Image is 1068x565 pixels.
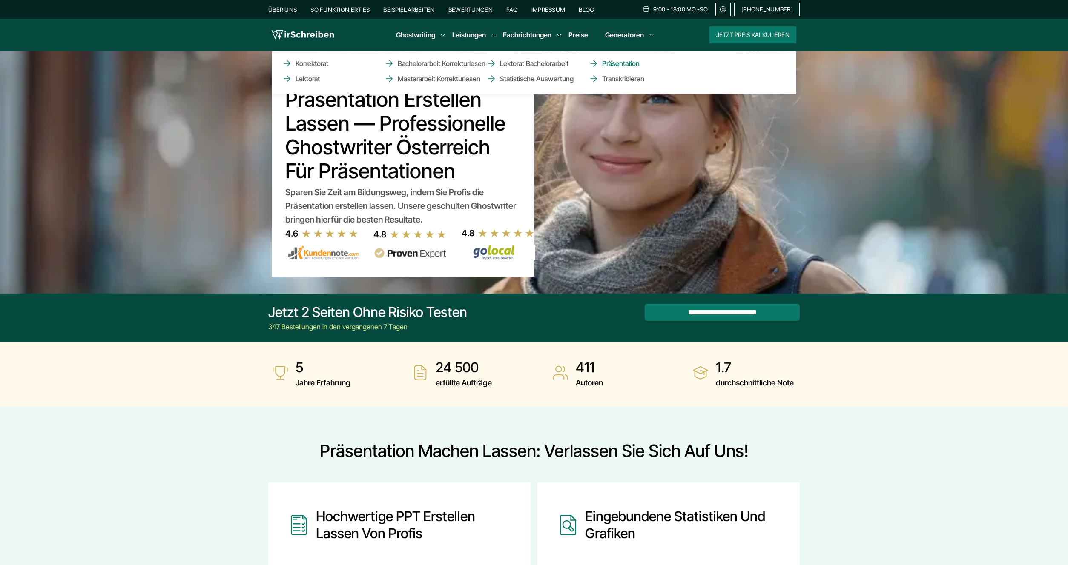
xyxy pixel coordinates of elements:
span: [PHONE_NUMBER] [741,6,792,13]
a: Masterarbeit Korrekturlesen [384,74,469,84]
a: Lektorat Bachelorarbeit [486,58,571,68]
span: Jahre Erfahrung [296,376,350,390]
div: 4.8 [462,226,474,240]
span: durchschnittliche Note [716,376,794,390]
a: So funktioniert es [310,6,370,13]
img: Schedule [642,6,650,12]
img: stars [478,228,535,238]
img: erfüllte Aufträge [412,364,429,381]
a: Lektorat [282,74,367,84]
a: Impressum [531,6,566,13]
img: Email [719,6,727,13]
img: kundennote [285,245,359,260]
button: Jetzt Preis kalkulieren [709,26,796,43]
div: 4.6 [285,227,298,240]
a: Transkribieren [589,74,674,84]
a: Beispielarbeiten [383,6,434,13]
div: Eingebundene Statistiken und Grafiken [585,499,779,551]
a: Leistungen [452,30,486,40]
a: Blog [579,6,594,13]
a: Generatoren [605,30,644,40]
img: stars [390,230,447,239]
img: logo wirschreiben [272,29,334,41]
div: Sparen Sie Zeit am Bildungsweg, indem Sie Profis die Präsentation erstellen lassen. Unsere geschu... [285,185,521,226]
h1: Präsentation Erstellen Lassen — Professionelle Ghostwriter Österreich für Präsentationen [285,88,521,183]
div: 4.8 [373,228,386,241]
a: Ghostwriting [396,30,435,40]
strong: 5 [296,359,350,376]
span: Autoren [576,376,603,390]
strong: 411 [576,359,603,376]
img: provenexpert reviews [373,248,447,259]
span: erfüllte Aufträge [436,376,492,390]
span: 9:00 - 18:00 Mo.-So. [653,6,709,13]
a: Präsentation [589,58,674,68]
strong: 24 500 [436,359,492,376]
div: Hochwertige PPT erstellen lassen von Profis [316,499,510,551]
img: stars [301,229,359,238]
h2: Präsentation machen lassen: Verlassen Sie sich auf uns! [268,441,800,461]
img: Eingebundene Statistiken und Grafiken [558,499,578,551]
a: Bewertungen [448,6,493,13]
img: Jahre Erfahrung [272,364,289,381]
strong: 1.7 [716,359,794,376]
a: Bachelorarbeit Korrekturlesen [384,58,469,68]
a: FAQ [506,6,518,13]
a: Statistische Auswertung [486,74,571,84]
div: Jetzt 2 Seiten ohne Risiko testen [268,304,467,321]
a: Korrektorat [282,58,367,68]
a: Preise [568,31,588,39]
img: Wirschreiben Bewertungen [462,245,535,260]
a: Fachrichtungen [503,30,551,40]
img: durchschnittliche Note [692,364,709,381]
a: Über uns [268,6,297,13]
img: Autoren [552,364,569,381]
img: Hochwertige PPT erstellen lassen von Profis [289,499,309,551]
a: [PHONE_NUMBER] [734,3,800,16]
div: 347 Bestellungen in den vergangenen 7 Tagen [268,322,467,332]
